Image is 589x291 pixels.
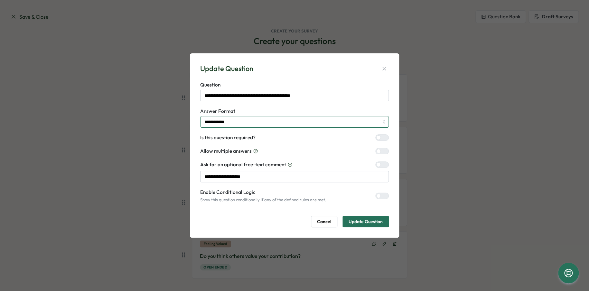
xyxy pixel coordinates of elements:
p: Show this question conditionally if any of the defined rules are met. [200,197,326,203]
span: Ask for an optional free-text comment [200,161,286,168]
button: Update Question [342,216,389,227]
span: Cancel [317,216,331,227]
label: Enable Conditional Logic [200,189,326,196]
label: Is this question required? [200,134,256,141]
label: Answer Format [200,108,389,115]
div: Update Question [200,64,253,74]
span: Update Question [349,216,383,227]
button: Cancel [311,216,337,227]
span: Allow multiple answers [200,148,252,155]
label: Question [200,81,389,88]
